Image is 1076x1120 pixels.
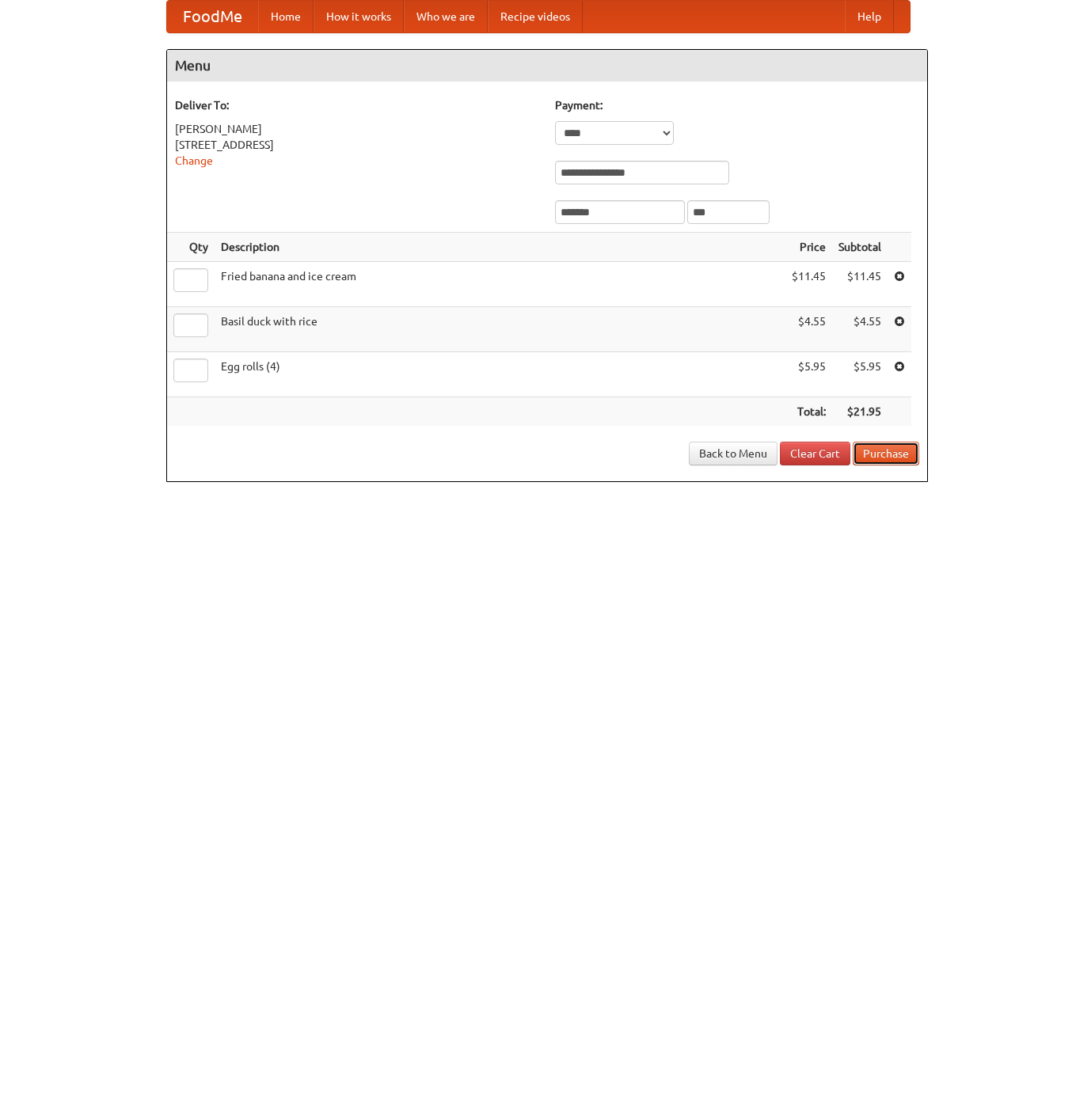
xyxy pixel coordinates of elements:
a: Change [175,154,213,167]
th: Description [215,233,785,262]
th: Total: [785,397,832,427]
th: Qty [167,233,215,262]
a: Help [845,1,894,32]
a: FoodMe [167,1,258,32]
a: Home [258,1,314,32]
h5: Payment: [555,97,919,113]
td: $5.95 [785,352,832,397]
td: $4.55 [785,307,832,352]
td: $11.45 [785,262,832,307]
div: [STREET_ADDRESS] [175,137,539,153]
button: Purchase [853,442,919,465]
a: Back to Menu [689,442,778,465]
th: $21.95 [832,397,888,427]
a: Recipe videos [488,1,583,32]
td: Egg rolls (4) [215,352,785,397]
a: Clear Cart [780,442,850,465]
td: Fried banana and ice cream [215,262,785,307]
h4: Menu [167,50,927,82]
td: $11.45 [832,262,888,307]
h5: Deliver To: [175,97,539,113]
td: $5.95 [832,352,888,397]
td: Basil duck with rice [215,307,785,352]
th: Price [785,233,832,262]
a: Who we are [404,1,488,32]
a: How it works [314,1,404,32]
td: $4.55 [832,307,888,352]
div: [PERSON_NAME] [175,121,539,137]
th: Subtotal [832,233,888,262]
